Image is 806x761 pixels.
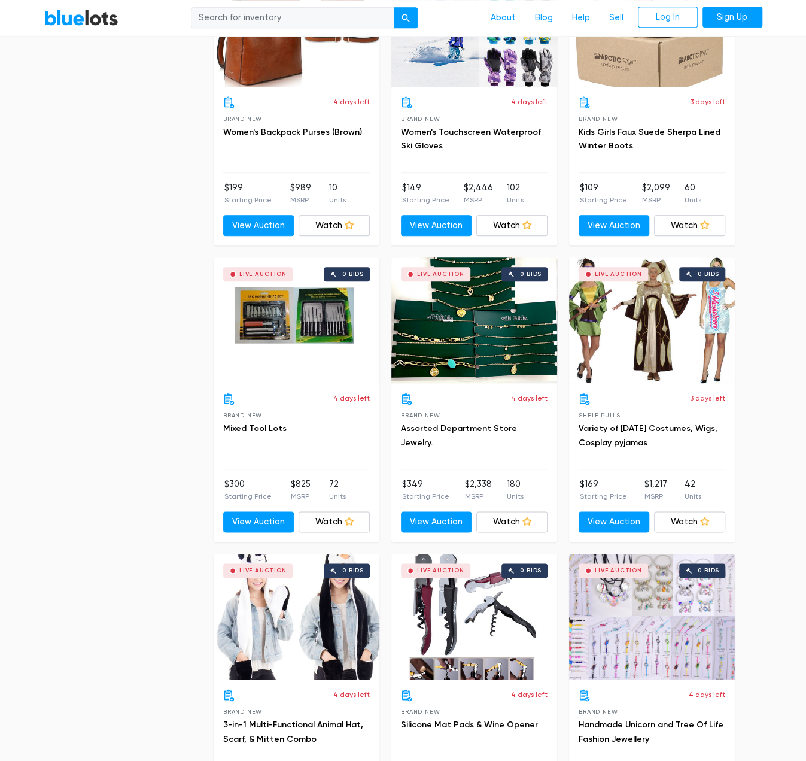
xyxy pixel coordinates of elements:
a: About [481,7,525,29]
li: 102 [507,181,524,205]
a: Blog [525,7,562,29]
a: View Auction [579,215,650,237]
a: Live Auction 0 bids [569,554,735,680]
a: Watch [654,511,725,533]
div: 0 bids [520,271,542,277]
a: Help [562,7,600,29]
li: $989 [290,181,311,205]
a: 3-in-1 Multi-Functional Animal Hat, Scarf, & Mitten Combo [223,720,363,744]
p: Units [685,491,701,502]
li: $199 [224,181,272,205]
a: Sign Up [702,7,762,28]
a: Watch [476,511,548,533]
a: Women's Touchscreen Waterproof Ski Gloves [401,127,541,151]
a: Kids Girls Faux Suede Sherpa Lined Winter Boots [579,127,720,151]
a: Watch [476,215,548,237]
a: View Auction [579,511,650,533]
span: Shelf Pulls [579,412,621,419]
a: Assorted Department Store Jewelry. [401,423,517,448]
a: Live Auction 0 bids [214,257,379,383]
div: 0 bids [342,271,364,277]
li: $149 [402,181,449,205]
li: $2,338 [464,478,491,502]
p: MSRP [463,195,492,205]
a: Watch [299,215,370,237]
a: Live Auction 0 bids [569,257,735,383]
div: 0 bids [342,568,364,574]
span: Brand New [223,412,262,419]
p: Units [507,195,524,205]
a: View Auction [223,215,294,237]
p: MSRP [290,195,311,205]
span: Brand New [401,708,440,715]
span: Brand New [579,116,618,122]
li: 60 [685,181,701,205]
p: Units [685,195,701,205]
li: $825 [290,478,310,502]
li: $349 [402,478,449,502]
a: View Auction [401,511,472,533]
a: Watch [654,215,725,237]
li: $169 [580,478,627,502]
li: $109 [580,181,627,205]
a: Mixed Tool Lots [223,423,287,433]
p: Starting Price [402,195,449,205]
p: 4 days left [689,689,725,700]
a: Live Auction 0 bids [214,554,379,680]
li: $2,099 [641,181,670,205]
input: Search for inventory [191,7,394,29]
p: 4 days left [511,393,548,404]
div: Live Auction [239,271,287,277]
a: Live Auction 0 bids [391,257,557,383]
div: Live Auction [595,271,642,277]
div: 0 bids [520,568,542,574]
div: Live Auction [417,271,464,277]
a: View Auction [401,215,472,237]
p: Starting Price [224,491,272,502]
a: Sell [600,7,633,29]
a: View Auction [223,511,294,533]
a: Variety of [DATE] Costumes, Wigs, Cosplay pyjamas [579,423,717,448]
li: 42 [685,478,701,502]
div: Live Auction [595,568,642,574]
div: Live Auction [239,568,287,574]
li: $300 [224,478,272,502]
span: Brand New [579,708,618,715]
li: $1,217 [644,478,667,502]
p: 3 days left [690,393,725,404]
a: Log In [638,7,698,28]
li: 180 [507,478,524,502]
p: 4 days left [511,96,548,107]
span: Brand New [401,116,440,122]
p: MSRP [290,491,310,502]
p: 4 days left [333,96,370,107]
p: Starting Price [224,195,272,205]
p: MSRP [644,491,667,502]
a: Handmade Unicorn and Tree Of Life Fashion Jewellery [579,720,723,744]
p: Starting Price [580,195,627,205]
li: 72 [329,478,346,502]
li: 10 [329,181,346,205]
a: Watch [299,511,370,533]
span: Brand New [401,412,440,419]
a: BlueLots [44,9,118,26]
p: Starting Price [580,491,627,502]
p: Starting Price [402,491,449,502]
a: Silicone Mat Pads & Wine Opener [401,720,538,730]
div: 0 bids [698,271,719,277]
li: $2,446 [463,181,492,205]
p: MSRP [464,491,491,502]
a: Women's Backpack Purses (Brown) [223,127,362,137]
p: Units [329,195,346,205]
p: 4 days left [511,689,548,700]
p: MSRP [641,195,670,205]
div: 0 bids [698,568,719,574]
div: Live Auction [417,568,464,574]
p: 3 days left [690,96,725,107]
a: Live Auction 0 bids [391,554,557,680]
p: 4 days left [333,689,370,700]
span: Brand New [223,708,262,715]
p: Units [507,491,524,502]
p: Units [329,491,346,502]
p: 4 days left [333,393,370,404]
